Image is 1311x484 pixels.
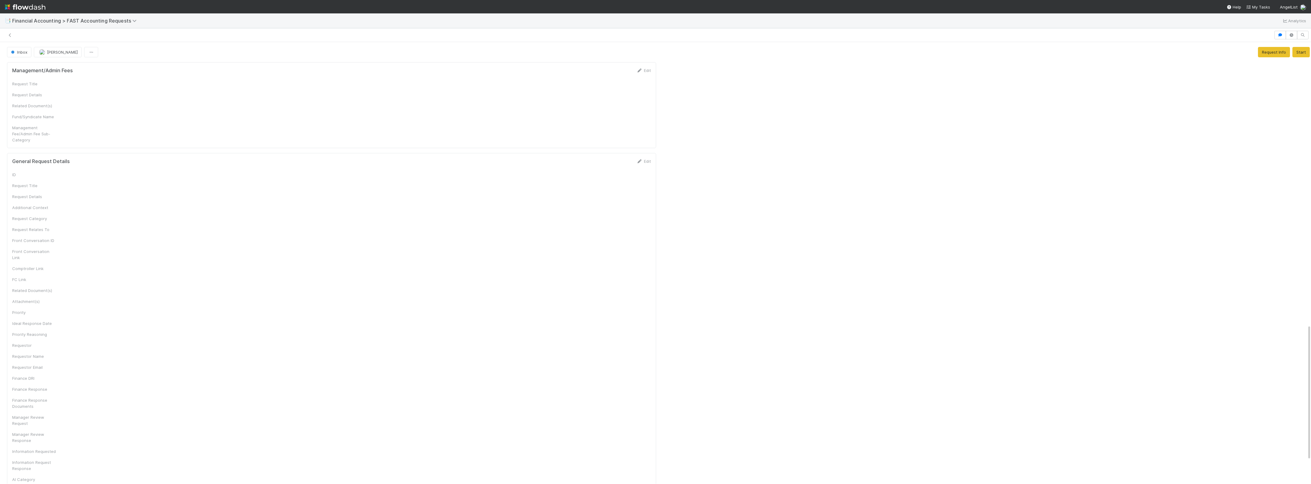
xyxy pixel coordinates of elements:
[12,386,58,392] div: Finance Response
[1300,4,1306,10] img: avatar_8d06466b-a936-4205-8f52-b0cc03e2a179.png
[12,183,58,189] div: Request Title
[12,237,58,244] div: Front Conversation ID
[12,226,58,233] div: Request Relates To
[12,397,58,409] div: Finance Response Documents
[34,47,82,57] button: [PERSON_NAME]
[12,353,58,359] div: Requestor Name
[1246,5,1270,9] span: My Tasks
[12,331,58,337] div: Priority Reasoning
[5,2,45,12] img: logo-inverted-e16ddd16eac7371096b0.svg
[12,342,58,348] div: Requestor
[12,205,58,211] div: Additional Context
[12,125,58,143] div: Management Fee/Admin Fee Sub-Category
[12,248,58,261] div: Front Conversation Link
[12,92,58,98] div: Request Details
[12,298,58,304] div: Attachment(s)
[12,194,58,200] div: Request Details
[5,18,11,23] span: 📑
[12,18,140,24] span: Financial Accounting > FAST Accounting Requests
[12,309,58,315] div: Priority
[1246,4,1270,10] a: My Tasks
[12,287,58,294] div: Related Document(s)
[12,114,58,120] div: Fund/Syndicate Name
[7,47,31,57] button: Inbox
[12,431,58,443] div: Manager Review Response
[12,276,58,283] div: FC Link
[1280,5,1298,9] span: AngelList
[1258,47,1290,57] button: Request Info
[12,215,58,222] div: Request Category
[12,375,58,381] div: Finance DRI
[12,476,58,482] div: AI Category
[1227,4,1241,10] div: Help
[12,172,58,178] div: ID
[47,50,78,55] span: [PERSON_NAME]
[10,50,27,55] span: Inbox
[1282,17,1306,24] a: Analytics
[12,448,58,454] div: Information Requested
[12,320,58,326] div: Ideal Response Date
[12,68,73,74] h5: Management/Admin Fees
[12,81,58,87] div: Request Title
[637,68,651,73] a: Edit
[12,158,70,165] h5: General Request Details
[12,459,58,472] div: Information Request Response
[39,49,45,55] img: avatar_8d06466b-a936-4205-8f52-b0cc03e2a179.png
[12,414,58,426] div: Manager Review Request
[12,103,58,109] div: Related Document(s)
[637,159,651,164] a: Edit
[1292,47,1310,57] button: Start
[12,364,58,370] div: Requestor Email
[12,265,58,272] div: Comptroller Link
